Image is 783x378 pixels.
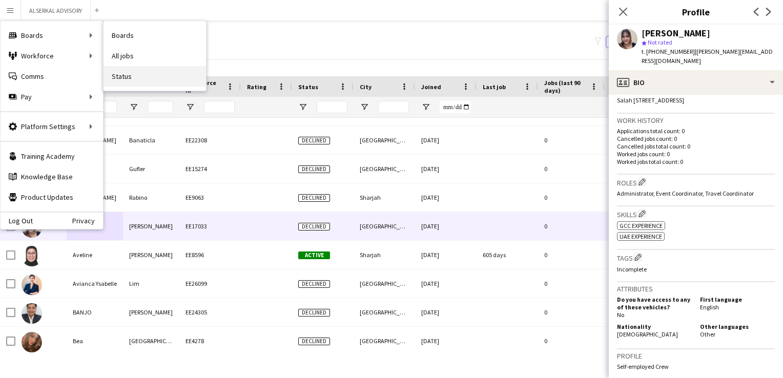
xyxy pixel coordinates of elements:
[104,25,206,46] a: Boards
[606,36,657,48] button: Everyone5,712
[67,269,123,298] div: Avianca Ysabelle
[354,327,415,355] div: [GEOGRAPHIC_DATA]
[354,183,415,212] div: Sharjah
[700,330,715,338] span: Other
[617,323,692,330] h5: Nationality
[617,142,775,150] p: Cancelled jobs total count: 0
[421,102,430,112] button: Open Filter Menu
[700,296,775,303] h5: First language
[354,126,415,154] div: [GEOGRAPHIC_DATA]
[298,165,330,173] span: Declined
[179,155,241,183] div: EE15274
[642,29,710,38] div: [PERSON_NAME]
[22,303,42,324] img: BANJO AMADOR
[605,298,670,326] div: Self-employed Crew
[179,269,241,298] div: EE26099
[538,298,605,326] div: 0
[123,126,179,154] div: Banaticla
[421,83,441,91] span: Joined
[123,327,179,355] div: [GEOGRAPHIC_DATA]
[317,101,347,113] input: Status Filter Input
[67,298,123,326] div: BANJO
[123,155,179,183] div: Gufler
[617,190,754,197] span: Administrator, Event Coordinator, Travel Coordinator
[617,265,775,273] p: Incomplete
[617,127,775,135] p: Applications total count: 0
[1,87,103,107] div: Pay
[298,194,330,202] span: Declined
[617,351,775,361] h3: Profile
[104,66,206,87] a: Status
[609,70,783,95] div: Bio
[415,126,477,154] div: [DATE]
[609,5,783,18] h3: Profile
[648,38,672,46] span: Not rated
[605,241,670,269] div: Self-employed Crew
[415,327,477,355] div: [DATE]
[1,146,103,166] a: Training Academy
[298,338,330,345] span: Declined
[354,155,415,183] div: [GEOGRAPHIC_DATA]
[617,150,775,158] p: Worked jobs count: 0
[605,327,670,355] div: Self-employed Crew
[1,166,103,187] a: Knowledge Base
[204,101,235,113] input: Workforce ID Filter Input
[1,116,103,137] div: Platform Settings
[298,309,330,317] span: Declined
[123,269,179,298] div: Lim
[415,298,477,326] div: [DATE]
[22,246,42,266] img: Aveline Santos
[617,284,775,293] h3: Attributes
[620,222,663,229] span: GCC Experience
[298,280,330,288] span: Declined
[617,311,624,319] span: No
[123,183,179,212] div: Rabino
[538,327,605,355] div: 0
[605,269,670,298] div: Self-employed Crew
[617,158,775,165] p: Worked jobs total count: 0
[247,83,266,91] span: Rating
[72,217,103,225] a: Privacy
[415,269,477,298] div: [DATE]
[415,212,477,240] div: [DATE]
[67,327,123,355] div: Bea
[617,296,692,311] h5: Do you have access to any of these vehicles?
[1,66,103,87] a: Comms
[620,233,662,240] span: UAE Experience
[179,327,241,355] div: EE4278
[605,155,670,183] div: Self-employed Crew
[1,25,103,46] div: Boards
[617,363,775,370] p: Self-employed Crew
[605,183,670,212] div: Self-employed Crew
[179,126,241,154] div: EE22308
[617,252,775,263] h3: Tags
[617,96,684,104] span: Salah [STREET_ADDRESS]
[354,212,415,240] div: [GEOGRAPHIC_DATA]
[605,212,670,240] div: Self-employed Crew
[642,48,773,65] span: | [PERSON_NAME][EMAIL_ADDRESS][DOMAIN_NAME]
[354,269,415,298] div: [GEOGRAPHIC_DATA]
[22,275,42,295] img: Avianca Ysabelle Lim
[544,79,586,94] span: Jobs (last 90 days)
[148,101,173,113] input: Last Name Filter Input
[415,155,477,183] div: [DATE]
[179,241,241,269] div: EE8596
[360,102,369,112] button: Open Filter Menu
[617,177,775,187] h3: Roles
[67,241,123,269] div: Aveline
[538,212,605,240] div: 0
[298,223,330,230] span: Declined
[179,298,241,326] div: EE24305
[700,303,719,311] span: English
[22,332,42,352] img: Bea Austria
[1,46,103,66] div: Workforce
[538,269,605,298] div: 0
[415,183,477,212] div: [DATE]
[179,183,241,212] div: EE9063
[298,102,307,112] button: Open Filter Menu
[538,155,605,183] div: 0
[179,212,241,240] div: EE17033
[123,298,179,326] div: [PERSON_NAME]
[605,126,670,154] div: Self-employed Crew
[617,135,775,142] p: Cancelled jobs count: 0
